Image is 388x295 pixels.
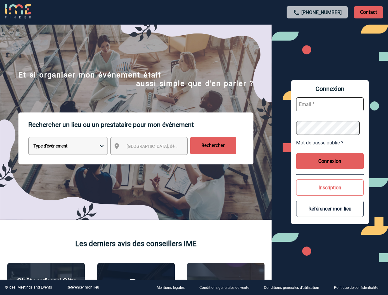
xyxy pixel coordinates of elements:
p: Conditions générales de vente [199,286,249,290]
a: Conditions générales d'utilisation [259,285,329,290]
button: Connexion [296,153,364,169]
button: Référencer mon lieu [296,201,364,217]
p: Conditions générales d'utilisation [264,286,319,290]
img: call-24-px.png [293,9,300,16]
span: Connexion [296,85,364,92]
p: Mentions légales [157,286,185,290]
a: Politique de confidentialité [329,285,388,290]
span: [GEOGRAPHIC_DATA], département, région... [127,144,212,149]
p: Rechercher un lieu ou un prestataire pour mon événement [28,112,253,137]
input: Email * [296,97,364,111]
div: © Ideal Meetings and Events [5,285,52,289]
a: Mentions légales [152,285,194,290]
p: Châteauform' City [GEOGRAPHIC_DATA] [10,277,81,294]
a: Conditions générales de vente [194,285,259,290]
p: The [GEOGRAPHIC_DATA] [100,278,171,295]
a: [PHONE_NUMBER] [301,10,342,15]
button: Inscription [296,179,364,196]
input: Rechercher [190,137,236,154]
p: Agence 2ISD [205,278,247,287]
p: Politique de confidentialité [334,286,378,290]
a: Mot de passe oublié ? [296,140,364,146]
p: Contact [354,6,383,18]
a: Référencer mon lieu [67,285,99,289]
